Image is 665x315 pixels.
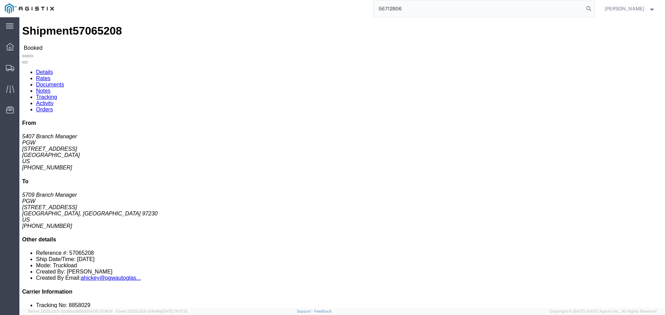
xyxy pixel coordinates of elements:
a: Support [297,309,314,313]
span: Client: 2025.20.0-314a16e [116,309,188,313]
span: Copyright © [DATE]-[DATE] Agistix Inc., All Rights Reserved [550,308,657,314]
a: Feedback [314,309,332,313]
span: Server: 2025.20.0-32d5ea39505 [28,309,113,313]
span: [DATE] 10:17:12 [162,309,188,313]
span: [DATE] 10:18:31 [87,309,113,313]
span: Douglas Harris [605,5,644,12]
input: Search for shipment number, reference number [373,0,584,17]
iframe: FS Legacy Container [19,17,665,308]
button: [PERSON_NAME] [604,4,656,13]
img: logo [5,3,54,14]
